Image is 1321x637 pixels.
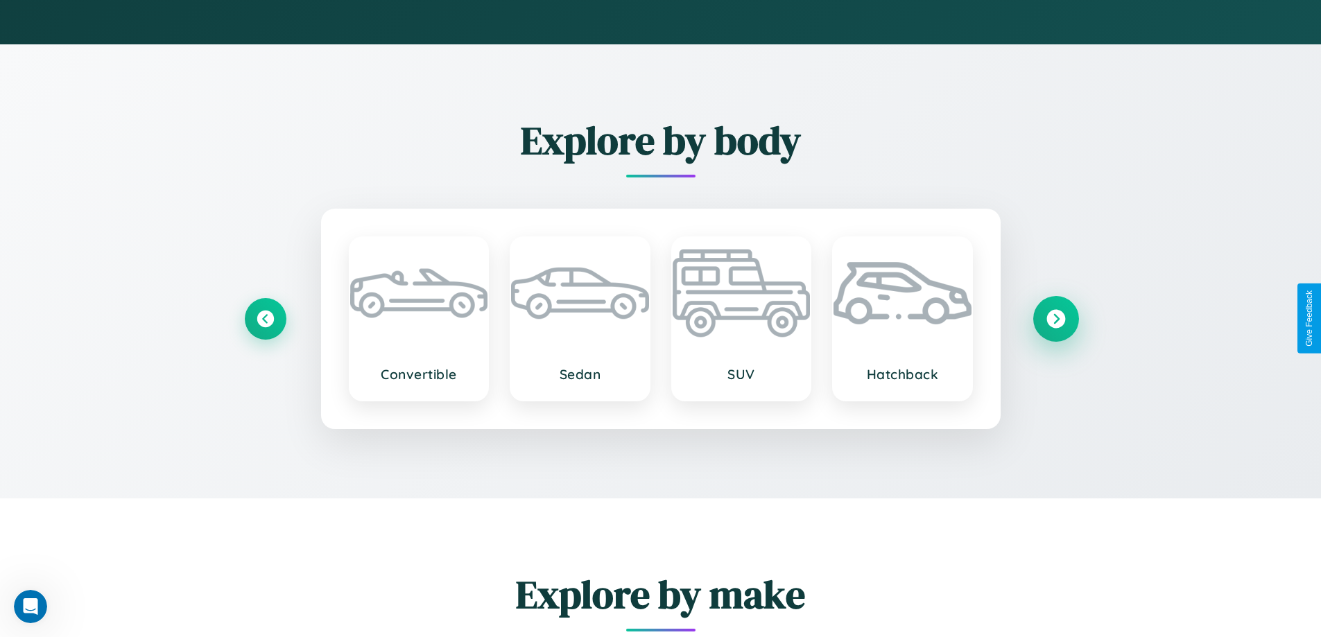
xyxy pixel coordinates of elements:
[364,366,474,383] h3: Convertible
[245,114,1077,167] h2: Explore by body
[245,568,1077,621] h2: Explore by make
[687,366,797,383] h3: SUV
[1304,290,1314,347] div: Give Feedback
[847,366,958,383] h3: Hatchback
[525,366,635,383] h3: Sedan
[14,590,47,623] iframe: Intercom live chat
